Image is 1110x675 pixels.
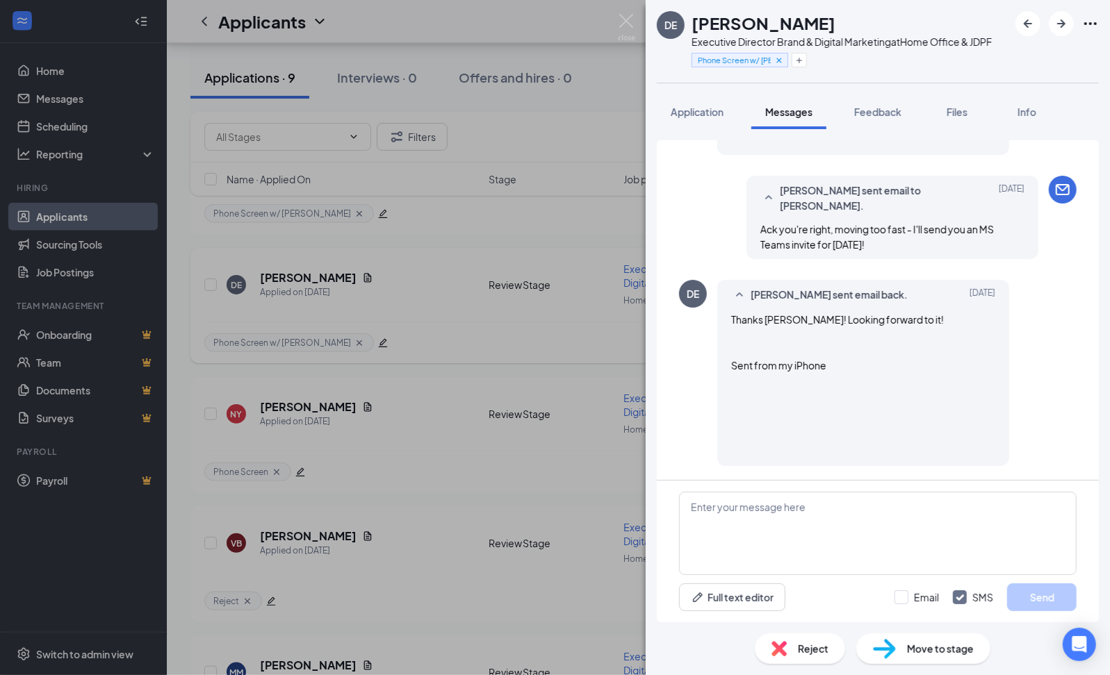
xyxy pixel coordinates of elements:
[664,18,677,32] div: DE
[999,183,1025,213] span: [DATE]
[731,313,995,459] span: Thanks [PERSON_NAME]! Looking forward to it!
[1053,15,1070,32] svg: ArrowRight
[1007,583,1077,611] button: Send
[854,106,901,118] span: Feedback
[687,287,699,301] div: DE
[760,223,994,251] span: Ack you're right, moving too fast - I'll send you an MS Teams invite for [DATE]!
[691,590,705,604] svg: Pen
[692,11,835,35] h1: [PERSON_NAME]
[970,287,995,303] span: [DATE]
[1082,15,1099,32] svg: Ellipses
[780,183,962,213] span: [PERSON_NAME] sent email to [PERSON_NAME].
[679,583,785,611] button: Full text editorPen
[795,56,803,65] svg: Plus
[1054,181,1071,198] svg: Email
[907,641,974,656] span: Move to stage
[698,54,771,66] span: Phone Screen w/ [PERSON_NAME]
[1049,11,1074,36] button: ArrowRight
[751,287,908,303] span: [PERSON_NAME] sent email back.
[947,106,968,118] span: Files
[671,106,724,118] span: Application
[1020,15,1036,32] svg: ArrowLeftNew
[1015,11,1040,36] button: ArrowLeftNew
[1063,628,1096,661] div: Open Intercom Messenger
[774,56,784,65] svg: Cross
[731,287,748,303] svg: SmallChevronUp
[692,35,992,49] div: Executive Director Brand & Digital Marketing at Home Office & JDPF
[765,106,813,118] span: Messages
[760,190,777,206] svg: SmallChevronUp
[792,53,807,67] button: Plus
[731,358,995,373] div: Sent from my iPhone
[798,641,829,656] span: Reject
[1018,106,1036,118] span: Info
